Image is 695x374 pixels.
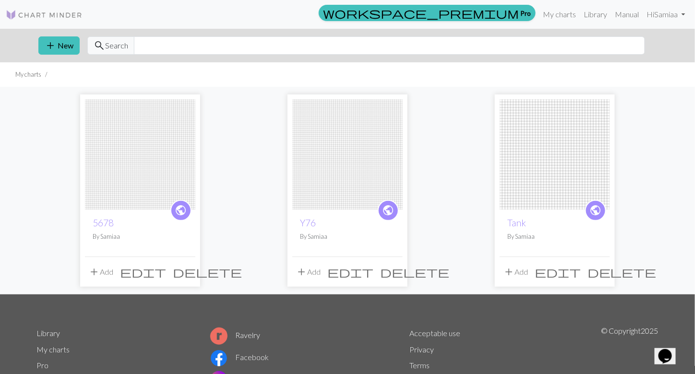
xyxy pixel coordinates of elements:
img: Tank [500,99,610,210]
p: By Samiaa [93,232,188,241]
img: Logo [6,9,83,21]
i: public [175,201,187,220]
span: public [590,203,602,218]
i: public [590,201,602,220]
button: Edit [531,263,584,281]
a: Library [580,5,611,24]
a: My charts [539,5,580,24]
a: Acceptable use [409,328,460,338]
a: Pro [36,361,48,370]
span: search [94,39,105,52]
i: Edit [327,266,373,278]
a: Facebook [210,352,269,362]
img: Facebook logo [210,350,228,367]
a: Terms [409,361,430,370]
a: public [585,200,606,221]
a: Tank [507,217,526,228]
a: Ravelry [210,330,260,339]
span: add [45,39,56,52]
i: Edit [535,266,581,278]
iframe: chat widget [655,336,685,364]
i: Edit [120,266,166,278]
a: public [170,200,192,221]
span: add [88,265,100,279]
span: workspace_premium [323,6,519,20]
span: edit [535,265,581,279]
p: By Samiaa [507,232,602,241]
span: delete [380,265,449,279]
span: public [175,203,187,218]
a: Y76 [292,149,403,158]
button: Add [292,263,324,281]
a: Manual [611,5,643,24]
i: public [383,201,395,220]
span: edit [327,265,373,279]
img: 5678 [85,99,195,210]
a: Tank [500,149,610,158]
img: Ravelry logo [210,327,228,345]
span: add [503,265,515,279]
span: delete [173,265,242,279]
a: My charts [36,345,70,354]
a: Pro [319,5,536,21]
button: Add [500,263,531,281]
button: New [38,36,80,55]
a: 5678 [93,217,114,228]
span: public [383,203,395,218]
li: My charts [15,70,41,79]
a: Y76 [300,217,316,228]
a: public [378,200,399,221]
span: edit [120,265,166,279]
a: Library [36,328,60,338]
button: Edit [117,263,169,281]
button: Add [85,263,117,281]
a: HiSamiaa [643,5,689,24]
p: By Samiaa [300,232,395,241]
img: Y76 [292,99,403,210]
span: add [296,265,307,279]
button: Edit [324,263,377,281]
button: Delete [377,263,453,281]
span: delete [587,265,657,279]
span: Search [105,40,128,51]
a: Privacy [409,345,434,354]
button: Delete [169,263,245,281]
button: Delete [584,263,660,281]
a: 5678 [85,149,195,158]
